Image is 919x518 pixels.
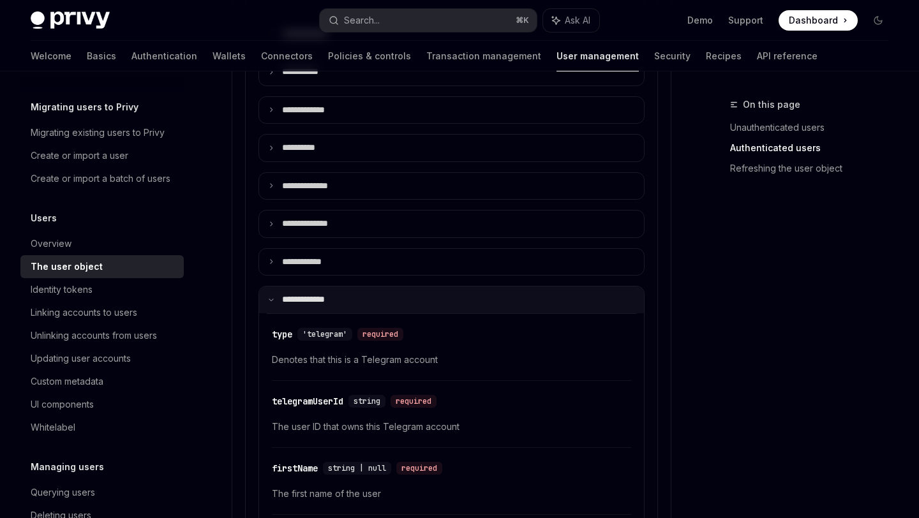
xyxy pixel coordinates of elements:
[31,328,157,343] div: Unlinking accounts from users
[328,41,411,71] a: Policies & controls
[357,328,403,341] div: required
[320,9,536,32] button: Search...⌘K
[426,41,541,71] a: Transaction management
[213,41,246,71] a: Wallets
[743,97,800,112] span: On this page
[565,14,590,27] span: Ask AI
[20,144,184,167] a: Create or import a user
[391,395,437,408] div: required
[728,14,763,27] a: Support
[654,41,691,71] a: Security
[344,13,380,28] div: Search...
[354,396,380,406] span: string
[20,416,184,439] a: Whitelabel
[20,232,184,255] a: Overview
[396,462,442,475] div: required
[31,100,138,115] h5: Migrating users to Privy
[131,41,197,71] a: Authentication
[20,393,184,416] a: UI components
[31,211,57,226] h5: Users
[272,486,631,501] span: The first name of the user
[20,121,184,144] a: Migrating existing users to Privy
[31,236,71,251] div: Overview
[730,158,899,179] a: Refreshing the user object
[31,282,93,297] div: Identity tokens
[20,278,184,301] a: Identity tokens
[20,255,184,278] a: The user object
[557,41,639,71] a: User management
[31,459,104,475] h5: Managing users
[31,397,94,412] div: UI components
[779,10,858,31] a: Dashboard
[730,138,899,158] a: Authenticated users
[31,171,170,186] div: Create or import a batch of users
[20,324,184,347] a: Unlinking accounts from users
[868,10,888,31] button: Toggle dark mode
[272,395,343,408] div: telegramUserId
[31,259,103,274] div: The user object
[303,329,347,339] span: 'telegram'
[789,14,838,27] span: Dashboard
[87,41,116,71] a: Basics
[31,125,165,140] div: Migrating existing users to Privy
[20,347,184,370] a: Updating user accounts
[31,420,75,435] div: Whitelabel
[272,419,631,434] span: The user ID that owns this Telegram account
[20,167,184,190] a: Create or import a batch of users
[272,352,631,367] span: Denotes that this is a Telegram account
[31,305,137,320] div: Linking accounts to users
[31,351,131,366] div: Updating user accounts
[706,41,742,71] a: Recipes
[272,328,292,341] div: type
[20,481,184,504] a: Querying users
[687,14,713,27] a: Demo
[272,462,318,475] div: firstName
[20,370,184,393] a: Custom metadata
[757,41,818,71] a: API reference
[20,301,184,324] a: Linking accounts to users
[31,41,71,71] a: Welcome
[730,117,899,138] a: Unauthenticated users
[543,9,599,32] button: Ask AI
[31,148,128,163] div: Create or import a user
[328,463,386,473] span: string | null
[516,15,529,26] span: ⌘ K
[31,11,110,29] img: dark logo
[31,374,103,389] div: Custom metadata
[261,41,313,71] a: Connectors
[31,485,95,500] div: Querying users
